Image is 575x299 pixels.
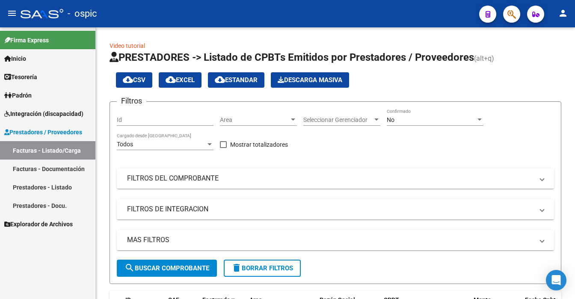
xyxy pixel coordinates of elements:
button: Borrar Filtros [224,260,301,277]
span: - ospic [68,4,97,23]
span: Integración (discapacidad) [4,109,83,118]
mat-icon: cloud_download [166,74,176,85]
div: Open Intercom Messenger [546,270,566,290]
span: CSV [123,76,145,84]
mat-panel-title: FILTROS DEL COMPROBANTE [127,174,534,183]
span: Explorador de Archivos [4,219,73,229]
app-download-masive: Descarga masiva de comprobantes (adjuntos) [271,72,349,88]
span: Estandar [215,76,258,84]
span: Prestadores / Proveedores [4,127,82,137]
span: Buscar Comprobante [124,264,209,272]
button: Descarga Masiva [271,72,349,88]
mat-expansion-panel-header: FILTROS DEL COMPROBANTE [117,168,554,189]
span: Descarga Masiva [278,76,342,84]
span: Seleccionar Gerenciador [303,116,373,124]
span: Firma Express [4,36,49,45]
button: Buscar Comprobante [117,260,217,277]
mat-icon: delete [231,263,242,273]
mat-icon: search [124,263,135,273]
span: Todos [117,141,133,148]
button: CSV [116,72,152,88]
span: Mostrar totalizadores [230,139,288,150]
span: No [387,116,394,123]
span: PRESTADORES -> Listado de CPBTs Emitidos por Prestadores / Proveedores [110,51,474,63]
span: Borrar Filtros [231,264,293,272]
span: Inicio [4,54,26,63]
h3: Filtros [117,95,146,107]
mat-expansion-panel-header: MAS FILTROS [117,230,554,250]
span: (alt+q) [474,54,494,62]
mat-icon: person [558,8,568,18]
span: EXCEL [166,76,195,84]
span: Padrón [4,91,32,100]
mat-icon: menu [7,8,17,18]
span: Area [220,116,289,124]
mat-expansion-panel-header: FILTROS DE INTEGRACION [117,199,554,219]
button: Estandar [208,72,264,88]
button: EXCEL [159,72,202,88]
mat-panel-title: MAS FILTROS [127,235,534,245]
mat-panel-title: FILTROS DE INTEGRACION [127,204,534,214]
span: Tesorería [4,72,37,82]
mat-icon: cloud_download [123,74,133,85]
mat-icon: cloud_download [215,74,225,85]
a: Video tutorial [110,42,145,49]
